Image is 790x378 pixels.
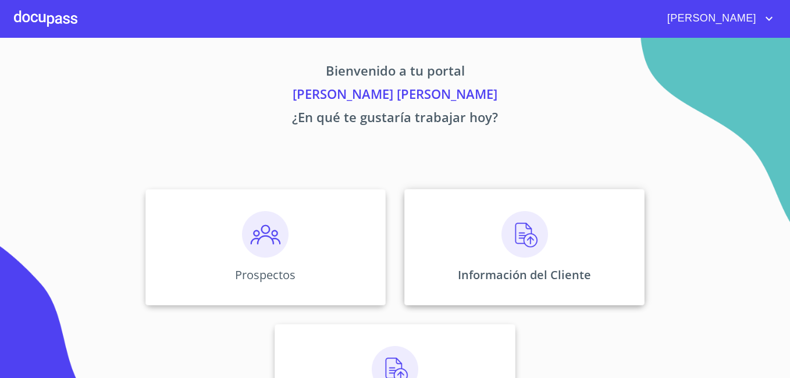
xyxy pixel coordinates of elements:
p: [PERSON_NAME] [PERSON_NAME] [37,84,753,108]
button: account of current user [659,9,776,28]
span: [PERSON_NAME] [659,9,762,28]
img: prospectos.png [242,211,289,258]
p: ¿En qué te gustaría trabajar hoy? [37,108,753,131]
p: Prospectos [235,267,296,283]
img: carga.png [501,211,548,258]
p: Bienvenido a tu portal [37,61,753,84]
p: Información del Cliente [458,267,591,283]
